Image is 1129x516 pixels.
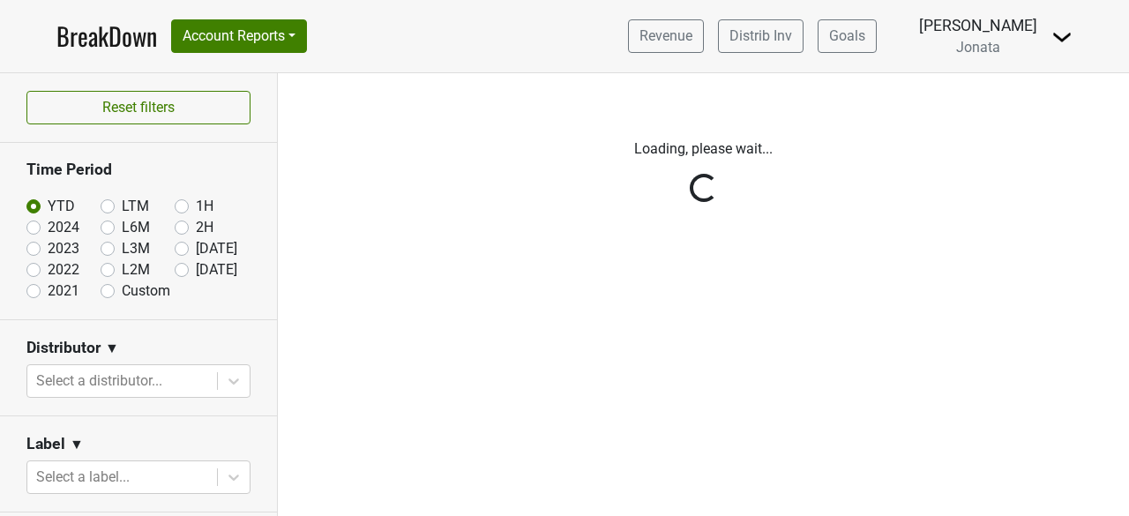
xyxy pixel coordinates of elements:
[56,18,157,55] a: BreakDown
[718,19,804,53] a: Distrib Inv
[291,138,1116,160] p: Loading, please wait...
[628,19,704,53] a: Revenue
[919,14,1037,37] div: [PERSON_NAME]
[818,19,877,53] a: Goals
[1051,26,1073,48] img: Dropdown Menu
[171,19,307,53] button: Account Reports
[956,39,1000,56] span: Jonata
